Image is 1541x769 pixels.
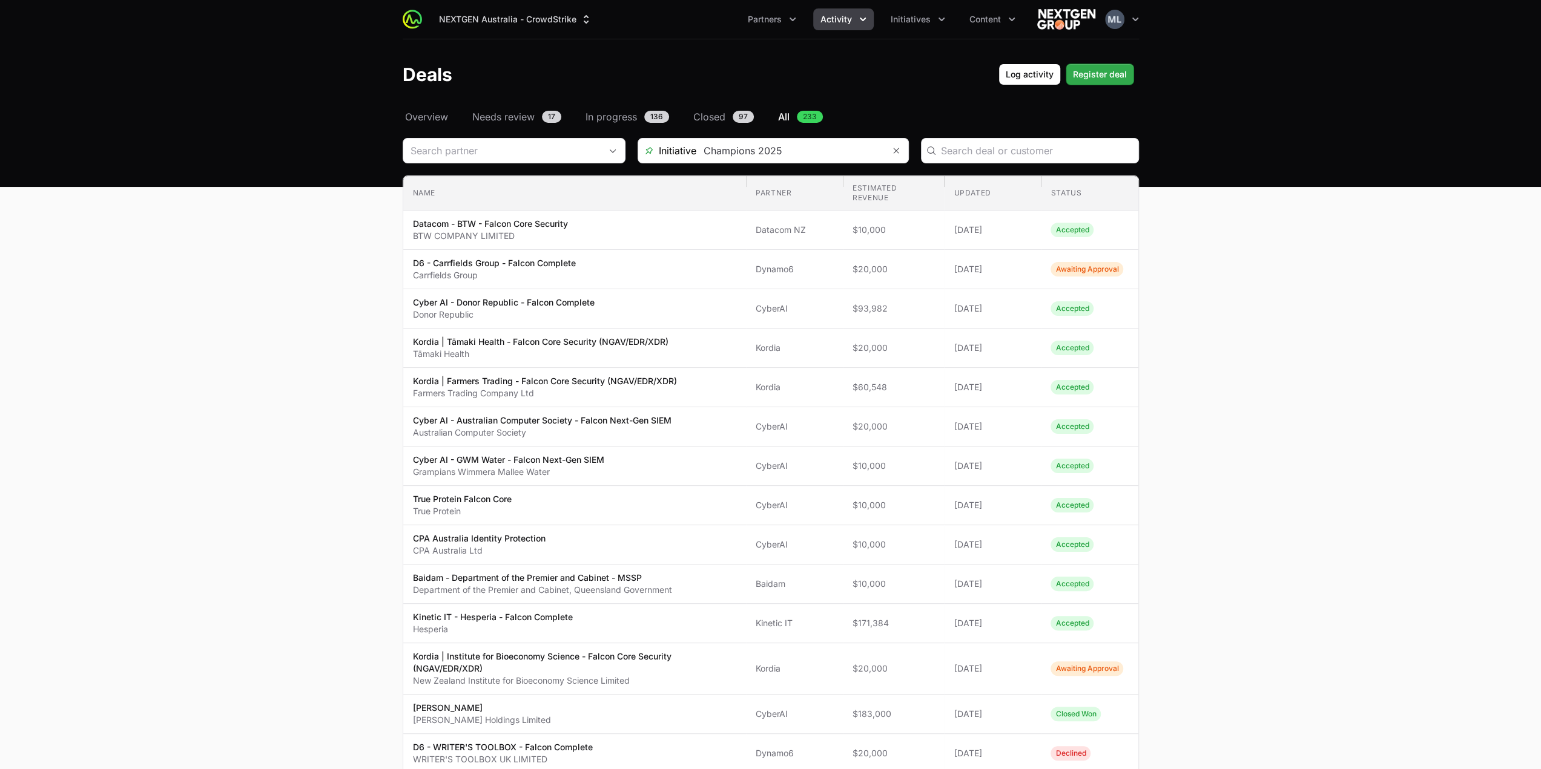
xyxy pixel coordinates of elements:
p: D6 - WRITER'S TOOLBOX - Falcon Complete [413,741,593,753]
button: Content [962,8,1023,30]
span: $10,000 [853,578,934,590]
input: Search partner [403,139,601,163]
nav: Deals navigation [403,110,1139,124]
p: Kinetic IT - Hesperia - Falcon Complete [413,611,573,623]
span: All [778,110,790,124]
span: Datacom NZ [756,224,833,236]
span: $10,000 [853,460,934,472]
p: Hesperia [413,623,573,635]
span: $20,000 [853,747,934,759]
span: [DATE] [954,420,1031,433]
p: Carrfields Group [413,269,576,281]
input: Search initiatives [696,139,884,163]
span: [DATE] [954,663,1031,675]
span: [DATE] [954,578,1031,590]
span: [DATE] [954,499,1031,511]
button: Partners [741,8,803,30]
th: Updated [944,176,1041,211]
span: Kinetic IT [756,617,833,629]
span: $10,000 [853,224,934,236]
button: Register deal [1066,64,1134,85]
p: Kordia | Tāmaki Health - Falcon Core Security (NGAV/EDR/XDR) [413,336,668,348]
div: Primary actions [998,64,1134,85]
span: CyberAI [756,460,833,472]
span: $20,000 [853,663,934,675]
a: Overview [403,110,450,124]
span: 17 [542,111,561,123]
span: [DATE] [954,538,1031,551]
span: Register deal [1073,67,1127,82]
p: True Protein Falcon Core [413,493,512,505]
span: [DATE] [954,708,1031,720]
span: Partners [748,13,782,25]
p: Donor Republic [413,309,595,321]
p: D6 - Carrfields Group - Falcon Complete [413,257,576,269]
th: Name [403,176,747,211]
a: In progress136 [583,110,672,124]
p: Baidam - Department of the Premier and Cabinet - MSSP [413,572,672,584]
img: ActivitySource [403,10,422,29]
span: Kordia [756,342,833,354]
span: 136 [644,111,669,123]
span: $20,000 [853,420,934,433]
span: Dynamo6 [756,263,833,275]
th: Estimated revenue [843,176,944,211]
input: Search deal or customer [941,143,1131,158]
a: All233 [776,110,825,124]
p: Tāmaki Health [413,348,668,360]
p: BTW COMPANY LIMITED [413,230,568,242]
button: Activity [813,8,874,30]
div: Supplier switch menu [432,8,599,30]
p: [PERSON_NAME] Holdings Limited [413,714,551,726]
th: Partner [746,176,843,211]
span: CyberAI [756,303,833,315]
span: [DATE] [954,460,1031,472]
span: Initiatives [891,13,931,25]
span: Closed [693,110,725,124]
img: Mustafa Larki [1105,10,1124,29]
p: New Zealand Institute for Bioeconomy Science Limited [413,675,737,687]
span: Kordia [756,663,833,675]
a: Closed97 [691,110,756,124]
span: Baidam [756,578,833,590]
div: Partners menu [741,8,803,30]
p: Grampians Wimmera Mallee Water [413,466,604,478]
span: [DATE] [954,342,1031,354]
p: CPA Australia Ltd [413,545,546,557]
span: [DATE] [954,381,1031,393]
span: CyberAI [756,708,833,720]
img: NEXTGEN Australia [1037,7,1095,31]
button: Log activity [998,64,1061,85]
button: Initiatives [883,8,952,30]
p: True Protein [413,505,512,517]
span: $171,384 [853,617,934,629]
span: Kordia [756,381,833,393]
p: Kordia | Institute for Bioeconomy Science - Falcon Core Security (NGAV/EDR/XDR) [413,650,737,675]
span: $20,000 [853,263,934,275]
button: NEXTGEN Australia - CrowdStrike [432,8,599,30]
p: Department of the Premier and Cabinet, Queensland Government [413,584,672,596]
span: $10,000 [853,499,934,511]
span: In progress [586,110,637,124]
h1: Deals [403,64,452,85]
span: [DATE] [954,263,1031,275]
p: Farmers Trading Company Ltd [413,387,677,399]
span: $183,000 [853,708,934,720]
span: Activity [820,13,852,25]
span: [DATE] [954,617,1031,629]
th: Status [1041,176,1138,211]
span: Dynamo6 [756,747,833,759]
span: Overview [405,110,448,124]
div: Activity menu [813,8,874,30]
span: $93,982 [853,303,934,315]
div: Open [601,139,625,163]
div: Initiatives menu [883,8,952,30]
span: Log activity [1006,67,1054,82]
span: [DATE] [954,747,1031,759]
div: Content menu [962,8,1023,30]
p: Australian Computer Society [413,427,672,439]
span: Needs review [472,110,535,124]
span: Initiative [638,143,696,158]
span: CyberAI [756,420,833,433]
span: [DATE] [954,303,1031,315]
